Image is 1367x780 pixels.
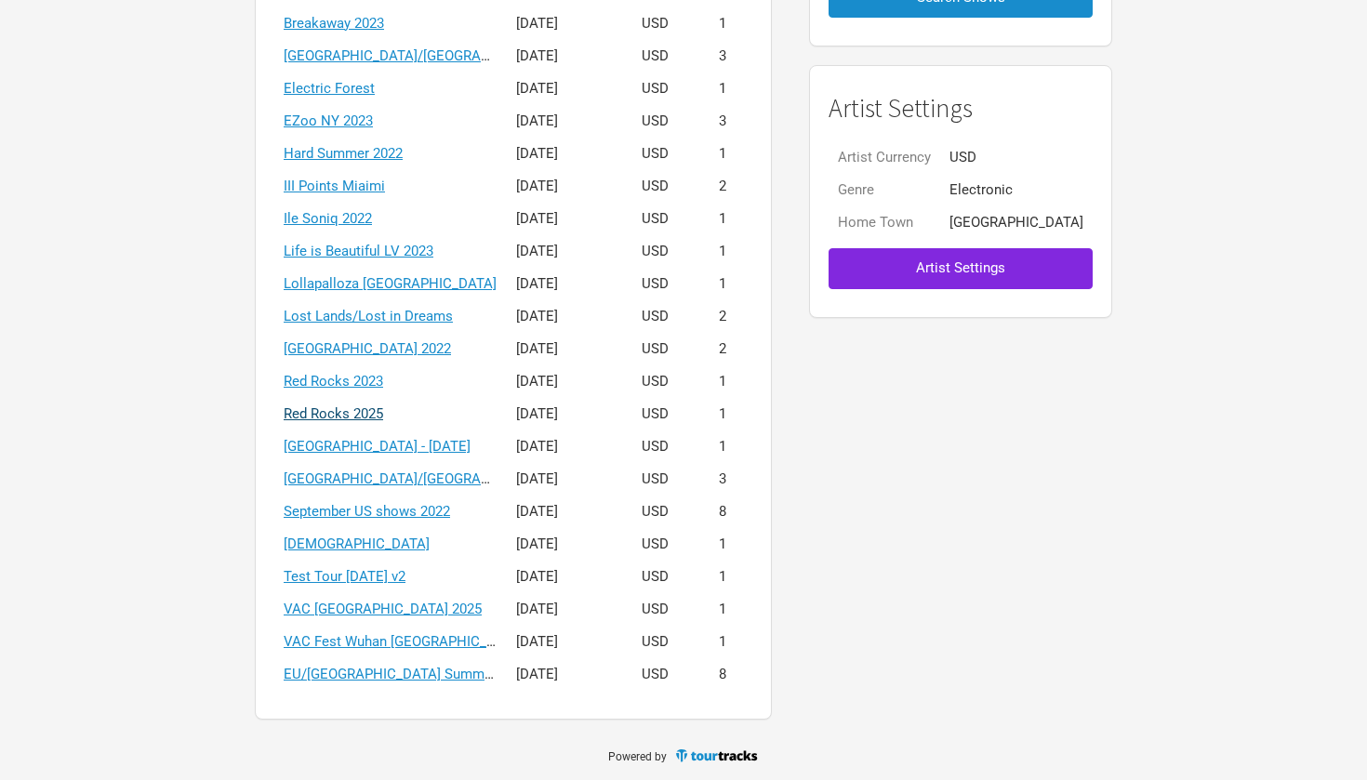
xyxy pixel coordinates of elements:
a: EU/[GEOGRAPHIC_DATA] Summer 2022 [284,666,530,682]
span: Artist Settings [916,259,1005,276]
td: [DATE] [507,561,618,593]
td: [DATE] [507,203,618,235]
td: USD [618,203,692,235]
td: [DATE] [507,170,618,203]
a: III Points Miaimi [284,178,385,194]
td: USD [618,170,692,203]
a: EZoo NY 2023 [284,112,373,129]
td: [DATE] [507,73,618,105]
td: Electronic [940,174,1093,206]
td: [DATE] [507,235,618,268]
td: 1 [692,203,752,235]
td: USD [618,365,692,398]
td: 8 [692,658,752,691]
td: 1 [692,365,752,398]
td: 1 [692,430,752,463]
td: USD [618,496,692,528]
td: [DATE] [507,7,618,40]
td: [DATE] [507,300,618,333]
h1: Artist Settings [829,94,1093,123]
td: USD [618,658,692,691]
td: 1 [692,528,752,561]
td: USD [618,235,692,268]
td: 1 [692,7,752,40]
a: Ile Soniq 2022 [284,210,372,227]
a: [GEOGRAPHIC_DATA] 2022 [284,340,451,357]
td: USD [618,430,692,463]
a: Red Rocks 2025 [284,405,383,422]
td: [DATE] [507,365,618,398]
button: Artist Settings [829,248,1093,288]
a: [GEOGRAPHIC_DATA] - [DATE] [284,438,471,455]
td: [GEOGRAPHIC_DATA] [940,206,1093,239]
td: USD [618,626,692,658]
td: 1 [692,73,752,105]
td: 1 [692,626,752,658]
td: [DATE] [507,105,618,138]
a: Lost Lands/Lost in Dreams [284,308,453,324]
td: 1 [692,593,752,626]
a: [GEOGRAPHIC_DATA]/[GEOGRAPHIC_DATA] 2022 [284,47,591,64]
a: [DEMOGRAPHIC_DATA] [284,535,430,552]
td: Artist Currency [829,141,940,174]
td: 1 [692,268,752,300]
a: Life is Beautiful LV 2023 [284,243,433,259]
td: [DATE] [507,333,618,365]
td: [DATE] [507,658,618,691]
td: USD [618,40,692,73]
a: VAC Fest Wuhan [GEOGRAPHIC_DATA] 2023 [284,633,558,650]
td: USD [618,7,692,40]
a: VAC [GEOGRAPHIC_DATA] 2025 [284,601,482,617]
td: USD [618,593,692,626]
a: September US shows 2022 [284,503,450,520]
td: [DATE] [507,496,618,528]
td: 1 [692,235,752,268]
td: [DATE] [507,593,618,626]
td: USD [940,141,1093,174]
td: 8 [692,496,752,528]
td: [DATE] [507,40,618,73]
td: [DATE] [507,463,618,496]
td: 3 [692,463,752,496]
td: [DATE] [507,138,618,170]
img: TourTracks [674,747,760,763]
td: 1 [692,561,752,593]
td: USD [618,463,692,496]
a: Electric Forest [284,80,375,97]
td: [DATE] [507,626,618,658]
td: [DATE] [507,430,618,463]
td: [DATE] [507,528,618,561]
td: 2 [692,300,752,333]
td: USD [618,561,692,593]
a: Artist Settings [829,239,1093,297]
td: 3 [692,105,752,138]
td: 1 [692,138,752,170]
a: Test Tour [DATE] v2 [284,568,405,585]
a: [GEOGRAPHIC_DATA]/[GEOGRAPHIC_DATA] [DATE] [284,470,603,487]
td: [DATE] [507,398,618,430]
span: Powered by [608,749,667,762]
td: [DATE] [507,268,618,300]
td: Genre [829,174,940,206]
td: USD [618,138,692,170]
td: 2 [692,333,752,365]
a: Hard Summer 2022 [284,145,403,162]
td: USD [618,73,692,105]
td: 3 [692,40,752,73]
td: USD [618,528,692,561]
td: USD [618,268,692,300]
td: Home Town [829,206,940,239]
a: Red Rocks 2023 [284,373,383,390]
a: Breakaway 2023 [284,15,384,32]
td: USD [618,398,692,430]
td: USD [618,300,692,333]
td: USD [618,105,692,138]
td: 2 [692,170,752,203]
td: USD [618,333,692,365]
a: Lollapalloza [GEOGRAPHIC_DATA] [284,275,497,292]
td: 1 [692,398,752,430]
